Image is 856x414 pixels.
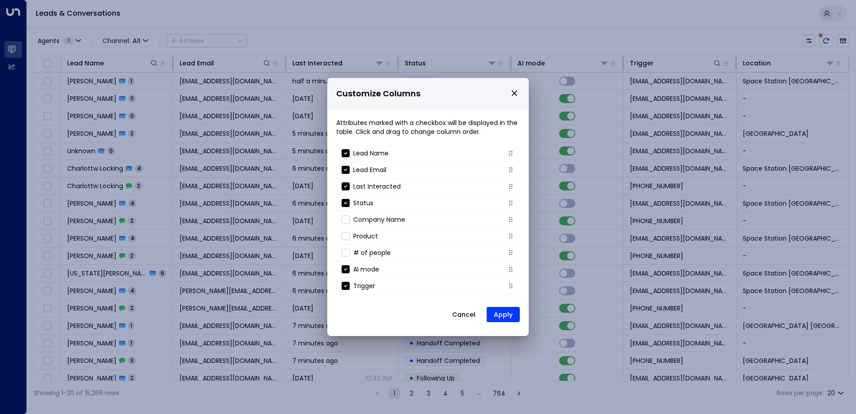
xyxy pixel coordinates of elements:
[353,215,405,224] p: Company Name
[336,118,520,136] p: Attributes marked with a checkbox will be displayed in the table. Click and drag to change column...
[353,165,386,174] p: Lead Email
[445,306,483,323] button: Cancel
[353,198,373,207] p: Status
[487,307,520,322] button: Apply
[353,232,378,241] p: Product
[353,281,375,290] p: Trigger
[353,149,389,158] p: Lead Name
[353,182,401,191] p: Last Interacted
[510,89,518,97] button: close
[353,265,379,274] p: AI mode
[336,87,420,100] span: Customize Columns
[353,248,391,257] p: # of people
